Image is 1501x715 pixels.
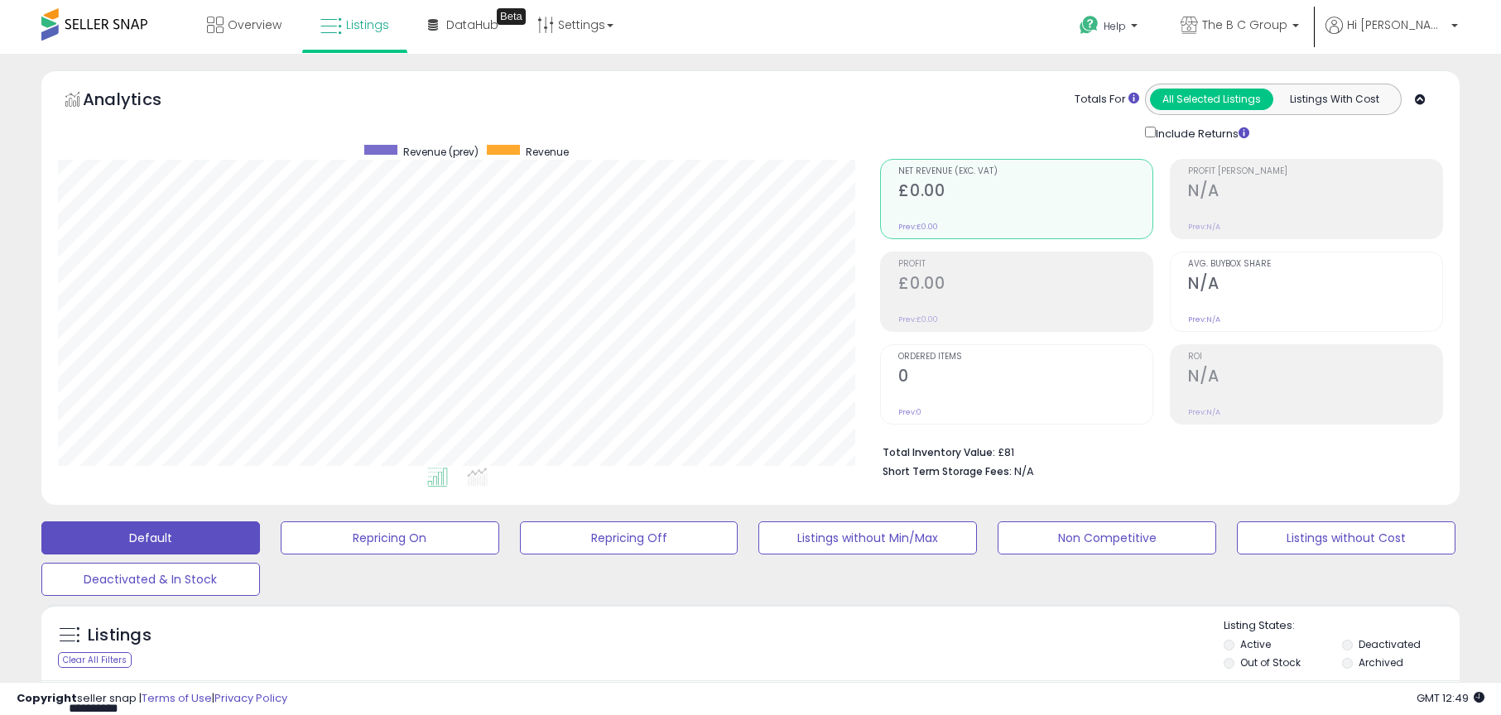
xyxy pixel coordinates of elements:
a: Privacy Policy [214,690,287,706]
small: Prev: £0.00 [898,222,938,232]
small: Prev: N/A [1188,222,1220,232]
span: Avg. Buybox Share [1188,260,1442,269]
span: Revenue (prev) [403,145,479,159]
small: Prev: N/A [1188,407,1220,417]
small: Prev: N/A [1188,314,1220,324]
h5: Listings [88,624,152,647]
button: Non Competitive [998,521,1216,554]
h2: N/A [1188,367,1442,389]
h2: 0 [898,367,1152,389]
button: Repricing Off [520,521,738,554]
span: Ordered Items [898,353,1152,362]
h2: N/A [1188,181,1442,204]
span: 2025-08-18 12:49 GMT [1417,690,1484,706]
button: All Selected Listings [1150,89,1273,110]
a: Terms of Use [142,690,212,706]
span: Help [1104,19,1126,33]
b: Total Inventory Value: [883,445,995,459]
button: Repricing On [281,521,499,554]
button: Deactivated & In Stock [41,563,260,596]
i: Get Help [1079,15,1099,36]
div: Include Returns [1133,123,1269,142]
span: Revenue [526,145,569,159]
span: Profit [898,260,1152,269]
h2: £0.00 [898,181,1152,204]
b: Short Term Storage Fees: [883,464,1012,478]
span: Profit [PERSON_NAME] [1188,167,1442,176]
a: Help [1066,2,1154,54]
span: ROI [1188,353,1442,362]
label: Out of Stock [1240,655,1301,669]
p: Listing States: [1224,618,1460,634]
span: N/A [1014,463,1034,479]
h5: Analytics [83,88,194,115]
label: Active [1240,637,1271,651]
button: Listings without Min/Max [758,521,977,554]
span: Listings [346,17,389,33]
div: seller snap | | [17,691,287,707]
div: Tooltip anchor [497,8,526,25]
span: Hi [PERSON_NAME] [1347,17,1446,33]
li: £81 [883,441,1431,461]
label: Deactivated [1359,637,1421,651]
button: Listings without Cost [1237,521,1455,554]
button: Default [41,521,260,554]
div: Clear All Filters [58,652,132,668]
small: Prev: £0.00 [898,314,938,324]
span: Net Revenue (Exc. VAT) [898,167,1152,176]
span: DataHub [446,17,498,33]
div: Totals For [1075,92,1139,108]
span: Overview [228,17,281,33]
strong: Copyright [17,690,77,706]
a: Hi [PERSON_NAME] [1325,17,1458,54]
h2: N/A [1188,274,1442,296]
small: Prev: 0 [898,407,921,417]
span: The B C Group [1202,17,1287,33]
h2: £0.00 [898,274,1152,296]
button: Listings With Cost [1272,89,1396,110]
label: Archived [1359,655,1403,669]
